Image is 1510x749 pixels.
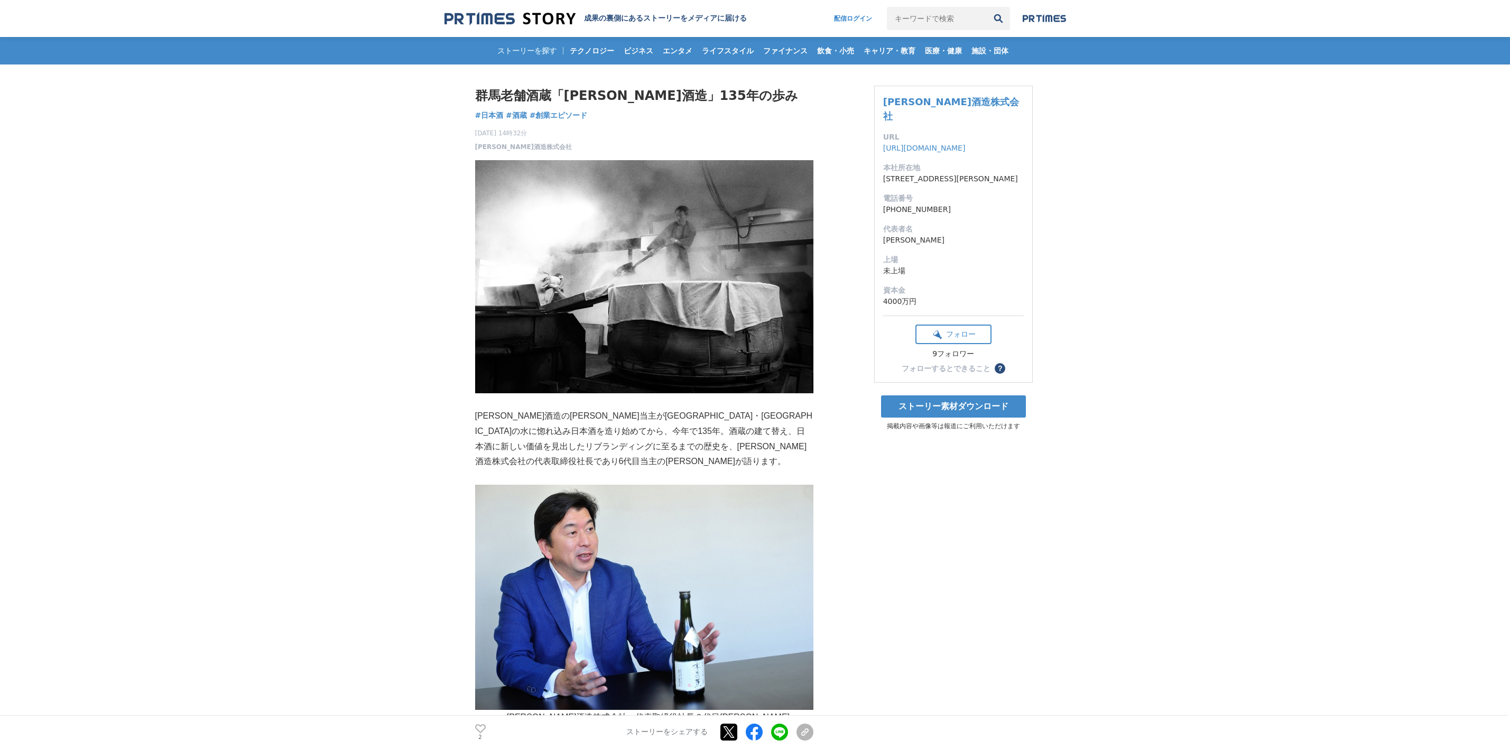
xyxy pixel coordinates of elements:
[823,7,883,30] a: 配信ログイン
[883,193,1024,204] dt: 電話番号
[475,110,504,121] a: #日本酒
[626,728,708,737] p: ストーリーをシェアする
[475,128,572,138] span: [DATE] 14時32分
[813,46,858,56] span: 飲食・小売
[444,12,747,26] a: 成果の裏側にあるストーリーをメディアに届ける 成果の裏側にあるストーリーをメディアに届ける
[915,349,992,359] div: 9フォロワー
[530,110,588,120] span: #創業エピソード
[887,7,987,30] input: キーワードで検索
[921,46,966,56] span: 医療・健康
[996,365,1004,372] span: ？
[584,14,747,23] h2: 成果の裏側にあるストーリーをメディアに届ける
[506,110,527,121] a: #酒蔵
[902,365,990,372] div: フォローするとできること
[967,46,1013,56] span: 施設・団体
[883,144,966,152] a: [URL][DOMAIN_NAME]
[883,204,1024,215] dd: [PHONE_NUMBER]
[475,735,486,740] p: 2
[921,37,966,64] a: 医療・健康
[759,37,812,64] a: ファイナンス
[1023,14,1066,23] img: prtimes
[759,46,812,56] span: ファイナンス
[566,46,618,56] span: テクノロジー
[883,235,1024,246] dd: [PERSON_NAME]
[967,37,1013,64] a: 施設・団体
[883,132,1024,143] dt: URL
[444,12,576,26] img: 成果の裏側にあるストーリーをメディアに届ける
[859,46,920,56] span: キャリア・教育
[883,173,1024,184] dd: [STREET_ADDRESS][PERSON_NAME]
[475,409,813,469] p: [PERSON_NAME]酒造の[PERSON_NAME]当主が[GEOGRAPHIC_DATA]・[GEOGRAPHIC_DATA]の水に惚れ込み日本酒を造り始めてから、今年で135年。酒蔵の...
[619,46,657,56] span: ビジネス
[659,37,697,64] a: エンタメ
[915,325,992,344] button: フォロー
[475,160,813,393] img: thumbnail_9d116df0-2713-11ec-83cf-fb7071b199e0.jpg
[874,422,1033,431] p: 掲載内容や画像等は報道にご利用いただけます
[475,142,572,152] a: [PERSON_NAME]酒造株式会社
[883,285,1024,296] dt: 資本金
[475,485,813,710] img: thumbnail_4de79c30-2738-11ec-b14d-5732387bd635.jpg
[475,86,813,106] h1: 群馬老舗酒蔵「[PERSON_NAME]酒造」135年の歩み
[883,96,1019,122] a: [PERSON_NAME]酒造株式会社
[530,110,588,121] a: #創業エピソード
[883,224,1024,235] dt: 代表者名
[883,296,1024,307] dd: 4000万円
[698,46,758,56] span: ライフスタイル
[883,162,1024,173] dt: 本社所在地
[883,254,1024,265] dt: 上場
[813,37,858,64] a: 飲食・小売
[698,37,758,64] a: ライフスタイル
[883,265,1024,276] dd: 未上場
[566,37,618,64] a: テクノロジー
[506,110,527,120] span: #酒蔵
[659,46,697,56] span: エンタメ
[859,37,920,64] a: キャリア・教育
[987,7,1010,30] button: 検索
[619,37,657,64] a: ビジネス
[995,363,1005,374] button: ？
[475,710,813,725] p: ▲[PERSON_NAME]酒造株式会社 代表取締役社長６代目[PERSON_NAME]
[475,110,504,120] span: #日本酒
[881,395,1026,418] a: ストーリー素材ダウンロード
